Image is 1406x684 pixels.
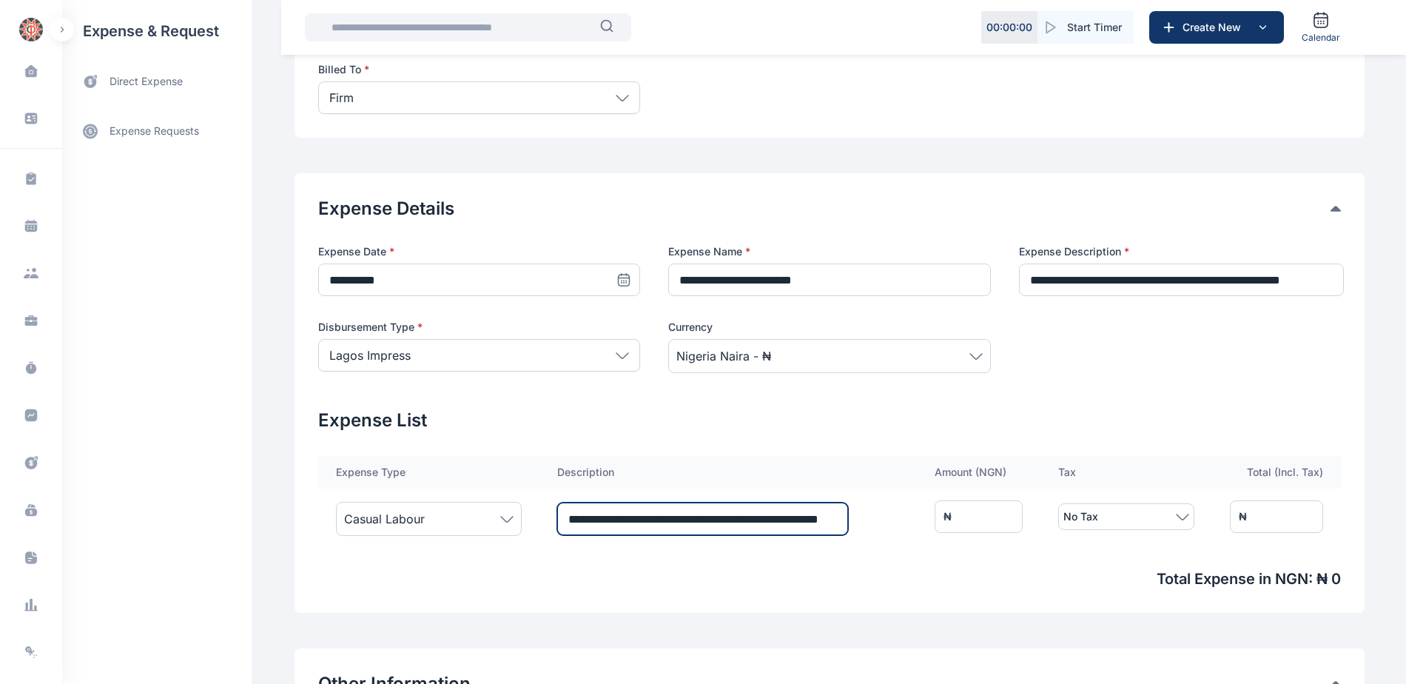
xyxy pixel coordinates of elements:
label: Billed To [318,62,640,77]
span: Currency [668,320,713,335]
a: expense requests [62,113,252,149]
div: ₦ [1239,509,1247,524]
label: Disbursement Type [318,320,640,335]
div: Expense Details [318,197,1341,221]
span: Calendar [1302,32,1340,44]
label: Expense Name [668,244,990,259]
span: Start Timer [1067,20,1122,35]
p: Firm [329,89,354,107]
button: Start Timer [1037,11,1134,44]
a: Calendar [1296,5,1346,50]
th: Tax [1040,456,1211,489]
th: Amount ( NGN ) [917,456,1041,489]
span: Casual Labour [344,510,425,528]
span: No Tax [1063,508,1098,526]
span: Nigeria Naira - ₦ [676,347,771,365]
span: Total Expense in NGN : ₦ 0 [318,569,1341,589]
p: 00 : 00 : 00 [986,20,1032,35]
p: Lagos Impress [329,346,411,364]
h2: Expense List [318,409,1341,432]
th: Total (Incl. Tax) [1212,456,1341,489]
th: Expense Type [318,456,539,489]
label: Expense Date [318,244,640,259]
label: Expense Description [1019,244,1341,259]
span: Create New [1177,20,1254,35]
button: Create New [1149,11,1284,44]
th: Description [539,456,917,489]
div: expense requests [62,101,252,149]
span: direct expense [110,74,183,90]
a: direct expense [62,62,252,101]
div: ₦ [943,509,952,524]
button: Expense Details [318,197,1331,221]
